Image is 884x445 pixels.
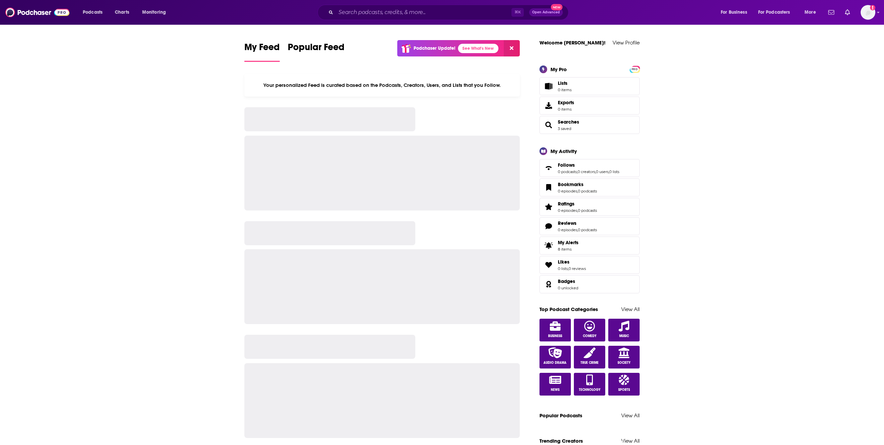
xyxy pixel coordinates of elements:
a: 0 episodes [558,189,577,193]
a: 0 episodes [558,228,577,232]
a: 0 podcasts [578,189,597,193]
span: My Alerts [542,241,555,250]
span: 0 items [558,88,572,92]
span: Ratings [539,198,640,216]
a: Society [608,346,640,368]
span: Follows [539,159,640,177]
a: Top Podcast Categories [539,306,598,312]
span: Likes [539,256,640,274]
img: User Profile [861,5,875,20]
span: Charts [115,8,129,17]
span: Follows [558,162,575,168]
div: My Activity [550,148,577,154]
span: My Feed [244,41,280,57]
span: Business [548,334,562,338]
span: Exports [542,101,555,110]
a: Badges [542,280,555,289]
a: Business [539,319,571,341]
span: Bookmarks [558,181,584,187]
a: Show notifications dropdown [826,7,837,18]
span: 0 items [558,107,574,112]
span: Lists [558,80,572,86]
span: Logged in as caitlinhogge [861,5,875,20]
svg: Add a profile image [870,5,875,10]
a: Ratings [542,202,555,211]
a: Searches [542,120,555,130]
span: For Business [721,8,747,17]
p: Podchaser Update! [414,45,455,51]
span: , [577,169,578,174]
a: Show notifications dropdown [842,7,853,18]
span: Badges [558,278,575,284]
a: Searches [558,119,579,125]
div: My Pro [550,66,567,72]
a: Technology [574,373,605,396]
a: Trending Creators [539,438,583,444]
span: Technology [579,388,601,392]
a: View All [621,412,640,419]
a: Popular Podcasts [539,412,582,419]
span: PRO [631,67,639,72]
span: Reviews [539,217,640,235]
a: My Alerts [539,237,640,255]
a: 0 users [596,169,609,174]
a: View All [621,306,640,312]
a: 0 podcasts [578,228,597,232]
img: Podchaser - Follow, Share and Rate Podcasts [5,6,69,19]
span: Comedy [583,334,597,338]
a: Popular Feed [288,41,345,62]
a: Lists [539,77,640,95]
span: News [551,388,560,392]
div: Your personalized Feed is curated based on the Podcasts, Creators, Users, and Lists that you Follow. [244,74,520,97]
span: True Crime [581,361,599,365]
span: , [577,208,578,213]
a: 0 podcasts [558,169,577,174]
a: PRO [631,66,639,71]
span: Bookmarks [539,178,640,196]
a: Bookmarks [558,181,597,187]
a: View Profile [613,39,640,46]
a: Welcome [PERSON_NAME]! [539,39,606,46]
span: Lists [542,82,555,91]
span: My Alerts [558,240,579,246]
span: Ratings [558,201,575,207]
a: Charts [110,7,133,18]
span: Badges [539,275,640,293]
a: Exports [539,97,640,115]
span: Likes [558,259,570,265]
span: 8 items [558,247,579,252]
a: 0 lists [558,266,568,271]
a: 0 lists [609,169,619,174]
span: Sports [618,388,630,392]
span: Popular Feed [288,41,345,57]
button: Open AdvancedNew [529,8,563,16]
span: More [805,8,816,17]
button: open menu [800,7,824,18]
a: Follows [542,163,555,173]
button: open menu [138,7,175,18]
a: Comedy [574,319,605,341]
a: Likes [542,260,555,270]
button: open menu [716,7,755,18]
a: 0 episodes [558,208,577,213]
span: Monitoring [142,8,166,17]
a: 0 unlocked [558,286,578,290]
span: Reviews [558,220,577,226]
a: Audio Drama [539,346,571,368]
a: Sports [608,373,640,396]
a: 3 saved [558,126,571,131]
span: , [577,189,578,193]
span: Podcasts [83,8,102,17]
a: 0 creators [578,169,595,174]
a: View All [621,438,640,444]
a: Music [608,319,640,341]
span: , [609,169,609,174]
a: 0 reviews [569,266,586,271]
span: Audio Drama [543,361,567,365]
div: Search podcasts, credits, & more... [324,5,575,20]
input: Search podcasts, credits, & more... [336,7,511,18]
a: My Feed [244,41,280,62]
